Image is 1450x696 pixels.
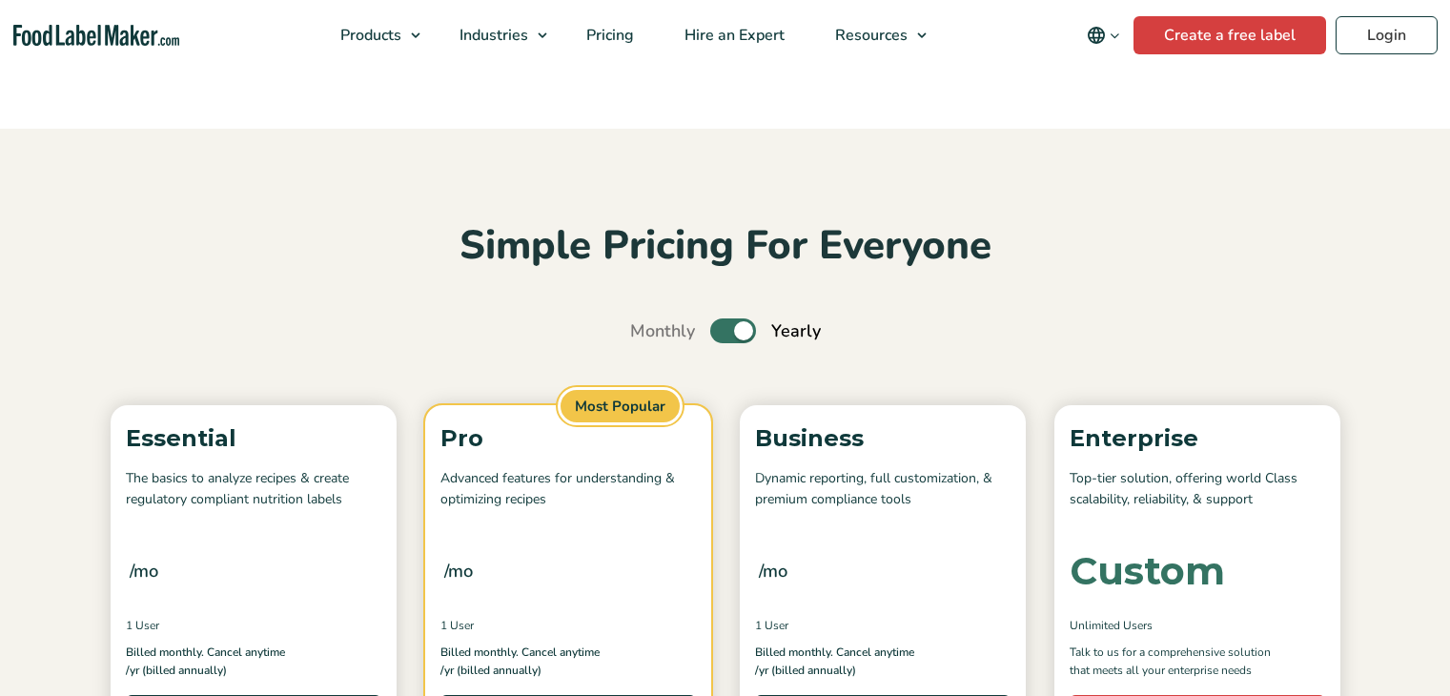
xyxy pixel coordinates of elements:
[13,25,179,47] a: Food Label Maker homepage
[126,617,159,634] span: 1 User
[1073,16,1133,54] button: Change language
[1070,420,1325,457] p: Enterprise
[755,662,856,680] span: /yr (billed annually)
[558,387,683,426] span: Most Popular
[1070,468,1325,511] p: Top-tier solution, offering world Class scalability, reliability, & support
[440,420,696,457] p: Pro
[1336,16,1438,54] a: Login
[440,468,696,511] p: Advanced features for understanding & optimizing recipes
[101,220,1350,273] h2: Simple Pricing For Everyone
[1070,552,1225,590] div: Custom
[581,25,636,46] span: Pricing
[630,318,695,344] span: Monthly
[454,25,530,46] span: Industries
[829,25,909,46] span: Resources
[335,25,403,46] span: Products
[755,420,1011,457] p: Business
[1070,617,1153,634] span: Unlimited Users
[1133,16,1326,54] a: Create a free label
[126,644,381,662] p: Billed monthly. Cancel anytime
[440,662,541,680] span: /yr (billed annually)
[759,558,787,584] span: /mo
[440,617,474,634] span: 1 User
[444,558,473,584] span: /mo
[710,318,756,343] label: Toggle
[126,420,381,457] p: Essential
[440,644,696,662] p: Billed monthly. Cancel anytime
[755,644,1011,662] p: Billed monthly. Cancel anytime
[130,558,158,584] span: /mo
[755,617,788,634] span: 1 User
[126,468,381,511] p: The basics to analyze recipes & create regulatory compliant nutrition labels
[771,318,821,344] span: Yearly
[755,468,1011,511] p: Dynamic reporting, full customization, & premium compliance tools
[679,25,786,46] span: Hire an Expert
[1070,644,1289,680] p: Talk to us for a comprehensive solution that meets all your enterprise needs
[126,662,227,680] span: /yr (billed annually)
